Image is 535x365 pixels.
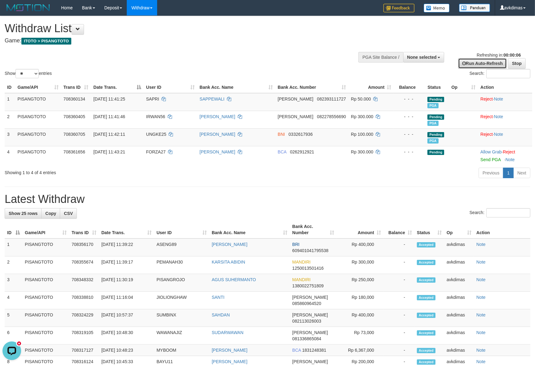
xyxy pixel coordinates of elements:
td: Rp 400,000 [337,309,383,327]
th: User ID: activate to sort column ascending [154,221,209,238]
span: 708360134 [64,97,85,101]
span: Refreshing in: [477,53,521,58]
a: Reject [480,132,493,137]
span: Marked by avkdimas [427,103,438,108]
td: PISANGTOTO [22,256,69,274]
td: [DATE] 11:39:17 [99,256,154,274]
td: Rp 250,000 [337,274,383,292]
td: 6 [5,327,22,345]
span: Marked by avkdimas [427,138,438,144]
span: IRWAN56 [146,114,165,119]
th: Bank Acc. Name: activate to sort column ascending [197,82,275,93]
a: Next [513,168,530,178]
strong: 00:00:06 [503,53,521,58]
td: PISANGTOTO [22,274,69,292]
label: Show entries [5,69,52,78]
input: Search: [486,69,530,78]
a: Reject [480,97,493,101]
th: Bank Acc. Number: activate to sort column ascending [290,221,337,238]
span: Copy 081336865084 to clipboard [292,336,321,341]
a: Previous [479,168,503,178]
td: [DATE] 11:30:19 [99,274,154,292]
span: [PERSON_NAME] [292,330,328,335]
a: Note [476,260,486,264]
img: Button%20Memo.svg [424,4,450,12]
td: avkdimas [444,274,474,292]
span: Accepted [417,295,436,300]
td: Rp 400,000 [337,238,383,256]
a: Note [494,97,503,101]
span: 708360405 [64,114,85,119]
td: PISANGTOTO [22,292,69,309]
td: - [383,292,414,309]
span: BRI [292,242,299,247]
span: Copy 1831248381 to clipboard [302,348,326,353]
a: [PERSON_NAME] [212,348,247,353]
a: Reject [480,114,493,119]
span: Marked by avkdimas [427,121,438,126]
th: Balance [394,82,425,93]
a: [PERSON_NAME] [200,114,235,119]
td: 2 [5,111,15,128]
td: 708338810 [69,292,99,309]
span: [PERSON_NAME] [292,295,328,300]
span: MANDIRI [292,260,311,264]
span: MANDIRI [292,277,311,282]
span: Rp 100.000 [351,132,373,137]
a: Send PGA [480,157,501,162]
div: Showing 1 to 4 of 4 entries [5,167,218,176]
th: Op: activate to sort column ascending [444,221,474,238]
th: Balance: activate to sort column ascending [383,221,414,238]
span: Pending [427,114,444,120]
td: - [383,238,414,256]
td: - [383,309,414,327]
span: Show 25 rows [9,211,38,216]
span: [PERSON_NAME] [292,312,328,317]
a: Stop [508,58,526,69]
a: Note [476,330,486,335]
a: CSV [60,208,77,219]
td: - [383,327,414,345]
td: 5 [5,309,22,327]
span: Accepted [417,359,436,365]
th: Game/API: activate to sort column ascending [22,221,69,238]
th: Amount: activate to sort column ascending [348,82,394,93]
td: SUMBINX [154,309,209,327]
td: · [478,128,532,146]
a: Note [476,348,486,353]
td: PISANGTOTO [22,345,69,356]
span: ITOTO > PISANGTOTO [21,38,71,45]
span: UNGKE25 [146,132,166,137]
a: Note [476,277,486,282]
td: PISANGTOTO [22,309,69,327]
span: Copy 082113026003 to clipboard [292,319,321,324]
img: Feedback.jpg [383,4,414,12]
a: [PERSON_NAME] [212,359,247,364]
select: Showentries [15,69,39,78]
div: PGA Site Balance / [358,52,403,62]
td: - [383,274,414,292]
th: Action [474,221,530,238]
td: PISANGTOTO [22,327,69,345]
a: Allow Grab [480,149,502,154]
td: 2 [5,256,22,274]
span: [DATE] 11:41:46 [93,114,125,119]
a: SUDARWAWAN [212,330,243,335]
td: 3 [5,274,22,292]
td: PISANGROJO [154,274,209,292]
td: 708356170 [69,238,99,256]
td: [DATE] 10:48:23 [99,345,154,356]
th: Action [478,82,532,93]
span: Accepted [417,260,436,265]
td: 708319105 [69,327,99,345]
td: 3 [5,128,15,146]
span: Copy 085860964520 to clipboard [292,301,321,306]
span: BCA [278,149,286,154]
span: Copy 1250013501416 to clipboard [292,266,324,271]
span: None selected [407,55,437,60]
td: ASENG89 [154,238,209,256]
a: Copy [41,208,60,219]
th: Op: activate to sort column ascending [449,82,478,93]
label: Search: [470,208,530,217]
span: Copy [45,211,56,216]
